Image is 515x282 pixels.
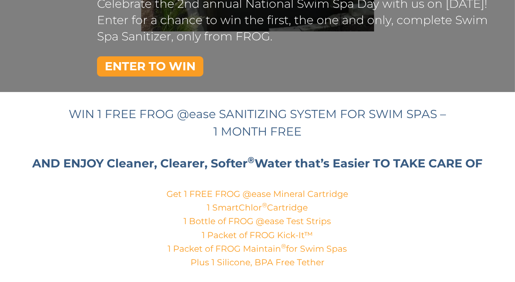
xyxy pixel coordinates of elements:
h3: 1 MONTH FREE [29,125,487,139]
h4: 1 Bottle of FROG @ease Test Strips [29,216,487,226]
h4: 1 Packet of FROG Kick-It™ [29,230,487,240]
sup: ® [281,242,286,250]
strong: AND ENJOY Cleaner, Clearer, Softer Water that’s Easier TO TAKE CARE OF [33,156,483,171]
h4: Plus 1 Silicone, BPA Free Tether [29,258,487,267]
h4: Get 1 FREE FROG @ease Mineral Cartridge [29,189,487,199]
h4: 1 Packet of FROG Maintain for Swim Spas [29,244,487,254]
h3: WIN 1 FREE FROG @ease SANITIZING SYSTEM FOR SWIM SPAS – [29,108,487,121]
h4: 1 SmartChlor Cartridge [29,203,487,212]
sup: ® [248,155,255,165]
sup: ® [262,201,267,209]
a: ENTER TO WIN [97,56,203,77]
